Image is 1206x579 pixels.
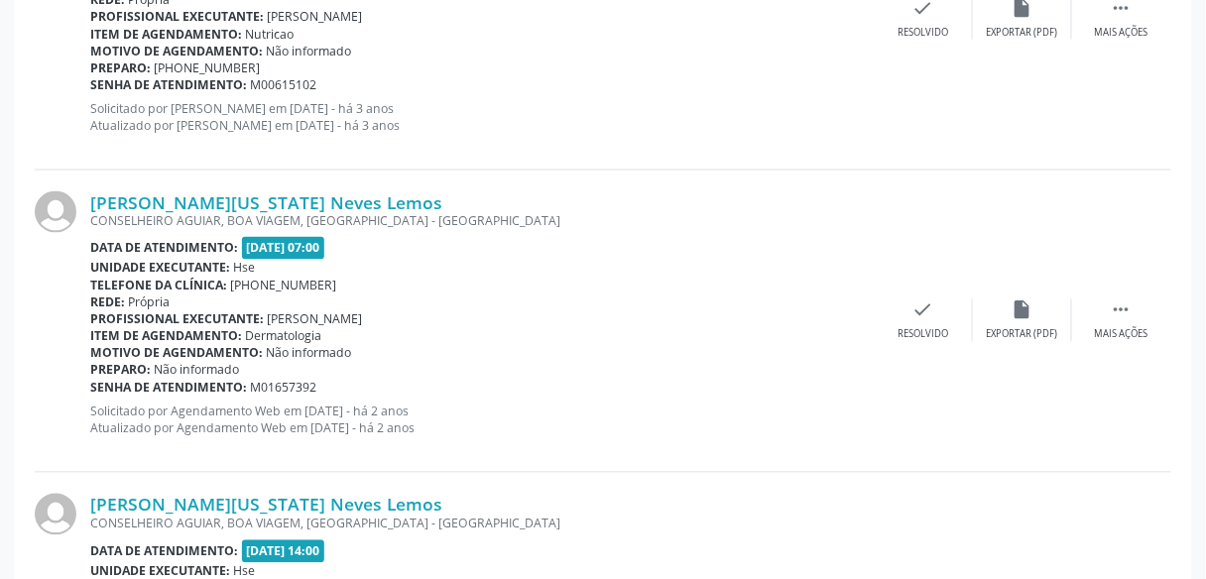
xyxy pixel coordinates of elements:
[90,100,874,134] p: Solicitado por [PERSON_NAME] em [DATE] - há 3 anos Atualizado por [PERSON_NAME] em [DATE] - há 3 ...
[1111,299,1133,321] i: 
[251,76,317,93] span: M00615102
[242,540,325,563] span: [DATE] 14:00
[90,404,874,437] p: Solicitado por Agendamento Web em [DATE] - há 2 anos Atualizado por Agendamento Web em [DATE] - h...
[987,26,1058,40] div: Exportar (PDF)
[268,311,363,328] span: [PERSON_NAME]
[90,494,442,516] a: [PERSON_NAME][US_STATE] Neves Lemos
[898,26,948,40] div: Resolvido
[246,328,322,345] span: Dermatologia
[231,278,337,294] span: [PHONE_NUMBER]
[234,260,256,277] span: Hse
[246,26,295,43] span: Nutricao
[1095,328,1148,342] div: Mais ações
[90,543,238,560] b: Data de atendimento:
[90,328,242,345] b: Item de agendamento:
[90,380,247,397] b: Senha de atendimento:
[90,59,151,76] b: Preparo:
[90,43,263,59] b: Motivo de agendamento:
[90,362,151,379] b: Preparo:
[1012,299,1033,321] i: insert_drive_file
[90,516,874,532] div: CONSELHEIRO AGUIAR, BOA VIAGEM, [GEOGRAPHIC_DATA] - [GEOGRAPHIC_DATA]
[155,362,240,379] span: Não informado
[90,294,125,311] b: Rede:
[267,43,352,59] span: Não informado
[129,294,171,311] span: Própria
[1095,26,1148,40] div: Mais ações
[90,26,242,43] b: Item de agendamento:
[90,345,263,362] b: Motivo de agendamento:
[251,380,317,397] span: M01657392
[268,8,363,25] span: [PERSON_NAME]
[90,213,874,230] div: CONSELHEIRO AGUIAR, BOA VIAGEM, [GEOGRAPHIC_DATA] - [GEOGRAPHIC_DATA]
[35,191,76,233] img: img
[242,237,325,260] span: [DATE] 07:00
[90,260,230,277] b: Unidade executante:
[90,76,247,93] b: Senha de atendimento:
[90,278,227,294] b: Telefone da clínica:
[267,345,352,362] span: Não informado
[90,311,264,328] b: Profissional executante:
[898,328,948,342] div: Resolvido
[90,8,264,25] b: Profissional executante:
[90,191,442,213] a: [PERSON_NAME][US_STATE] Neves Lemos
[90,240,238,257] b: Data de atendimento:
[155,59,261,76] span: [PHONE_NUMBER]
[35,494,76,535] img: img
[987,328,1058,342] div: Exportar (PDF)
[912,299,934,321] i: check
